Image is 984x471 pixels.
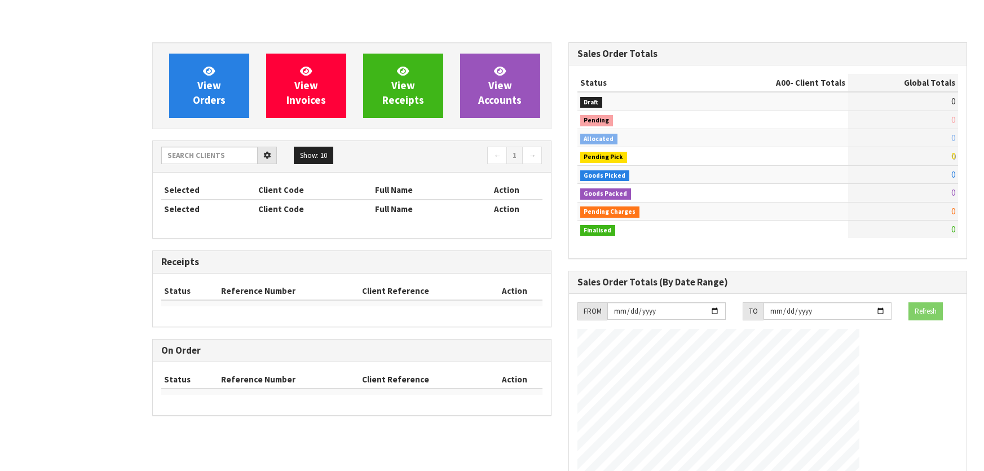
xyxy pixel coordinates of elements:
a: ← [487,147,507,165]
th: Action [487,371,542,389]
span: Pending [580,115,614,126]
span: View Accounts [478,64,522,107]
input: Search clients [161,147,258,164]
button: Refresh [908,302,943,320]
a: 1 [506,147,523,165]
th: Reference Number [218,371,359,389]
div: FROM [577,302,607,320]
span: 0 [951,187,955,198]
th: Status [161,282,218,300]
th: Reference Number [218,282,359,300]
span: Goods Packed [580,188,632,200]
a: ViewInvoices [266,54,346,118]
th: Selected [161,181,255,199]
th: Client Code [255,200,373,218]
th: Selected [161,200,255,218]
span: 0 [951,151,955,161]
span: A00 [776,77,790,88]
th: Client Reference [359,371,488,389]
a: ViewAccounts [460,54,540,118]
th: Action [471,181,542,199]
span: 0 [951,206,955,217]
button: Show: 10 [294,147,333,165]
span: View Orders [193,64,226,107]
h3: Sales Order Totals (By Date Range) [577,277,959,288]
th: - Client Totals [703,74,848,92]
span: Pending Pick [580,152,628,163]
span: 0 [951,115,955,125]
h3: Receipts [161,257,542,267]
span: 0 [951,169,955,180]
th: Client Reference [359,282,488,300]
span: 0 [951,133,955,143]
span: View Receipts [382,64,424,107]
span: Goods Picked [580,170,630,182]
th: Client Code [255,181,373,199]
span: Allocated [580,134,618,145]
th: Full Name [372,200,471,218]
th: Global Totals [848,74,958,92]
a: ViewReceipts [363,54,443,118]
th: Action [487,282,542,300]
span: 0 [951,96,955,107]
a: ViewOrders [169,54,249,118]
h3: Sales Order Totals [577,49,959,59]
span: 0 [951,224,955,235]
th: Status [161,371,218,389]
th: Status [577,74,703,92]
span: Finalised [580,225,616,236]
th: Action [471,200,542,218]
nav: Page navigation [360,147,542,166]
div: TO [743,302,764,320]
th: Full Name [372,181,471,199]
span: Draft [580,97,603,108]
h3: On Order [161,345,542,356]
span: Pending Charges [580,206,640,218]
span: View Invoices [286,64,326,107]
a: → [522,147,542,165]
